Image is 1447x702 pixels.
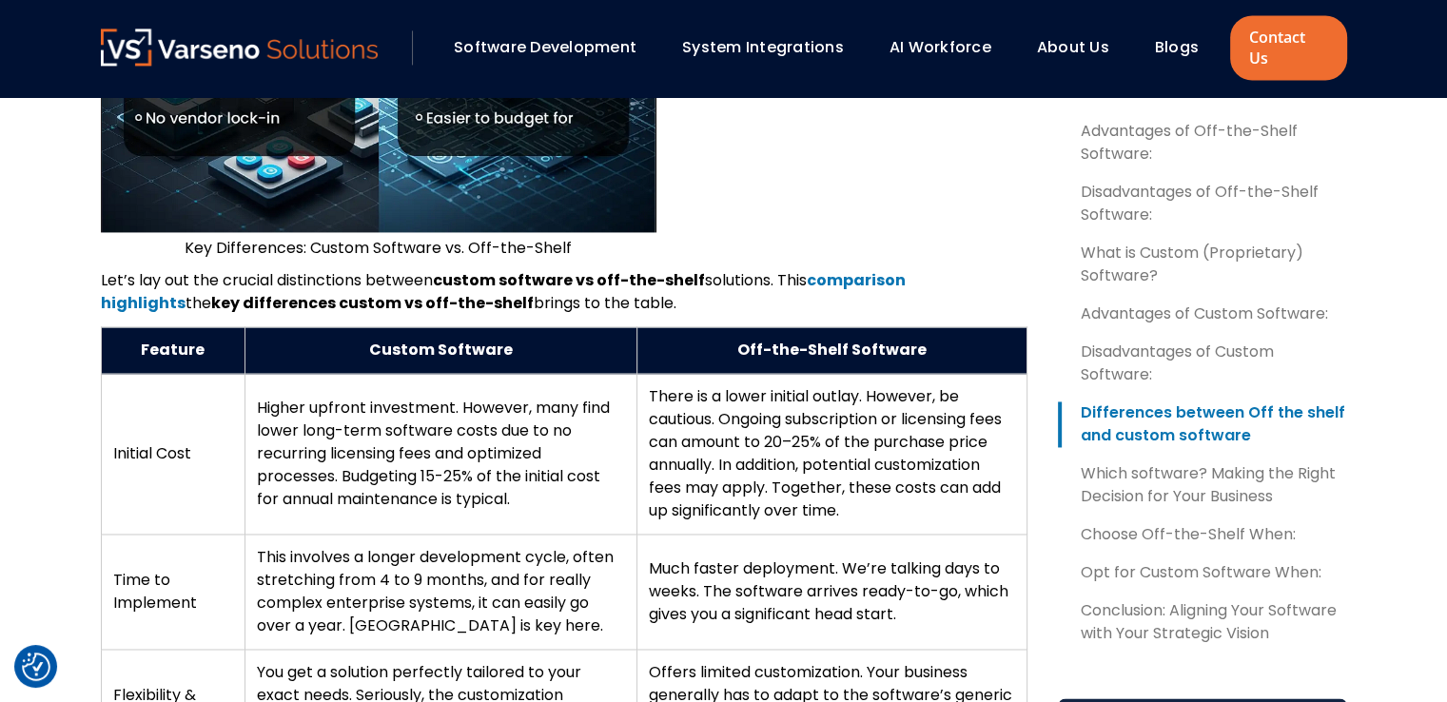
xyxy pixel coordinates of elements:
[1230,15,1346,80] a: Contact Us
[1058,242,1347,287] a: What is Custom (Proprietary) Software?
[101,29,379,67] a: Varseno Solutions – Product Engineering & IT Services
[101,535,244,650] td: Time to Implement
[1037,36,1109,58] a: About Us
[186,292,211,314] span: the
[22,653,50,681] img: Revisit consent button
[22,653,50,681] button: Cookie Settings
[454,36,636,58] a: Software Development
[637,374,1027,535] td: There is a lower initial outlay. However, be cautious. Ongoing subscription or licensing fees can...
[1058,120,1347,166] a: Advantages of Off-the-Shelf Software:
[1058,302,1347,325] a: Advantages of Custom Software:
[211,292,534,314] b: key differences custom vs off-the-shelf
[1058,401,1347,447] a: Differences between Off the shelf and custom software
[1027,31,1136,64] div: About Us
[1058,599,1347,645] a: Conclusion: Aligning Your Software with Your Strategic Vision
[682,36,844,58] a: System Integrations
[1155,36,1199,58] a: Blogs
[101,374,244,535] td: Initial Cost
[673,31,870,64] div: System Integrations
[101,237,656,260] figcaption: Key Differences: Custom Software vs. Off-the-Shelf
[444,31,663,64] div: Software Development
[637,535,1027,650] td: Much faster deployment. We’re talking days to weeks. The software arrives ready-to-go, which give...
[101,29,379,66] img: Varseno Solutions – Product Engineering & IT Services
[534,292,676,314] span: brings to the table.
[1145,31,1225,64] div: Blogs
[101,269,433,291] span: Let’s lay out the crucial distinctions between
[101,327,244,374] th: Feature
[1058,561,1347,584] a: Opt for Custom Software When:
[101,269,906,314] a: comparison highlights
[244,374,636,535] td: Higher upfront investment. However, many find lower long-term software costs due to no recurring ...
[1058,341,1347,386] a: Disadvantages of Custom Software:
[890,36,991,58] a: AI Workforce
[244,327,636,374] th: Custom Software
[244,535,636,650] td: This involves a longer development cycle, often stretching from 4 to 9 months, and for really com...
[1058,462,1347,508] a: Which software? Making the Right Decision for Your Business
[880,31,1018,64] div: AI Workforce
[1058,523,1347,546] a: Choose Off-the-Shelf When:
[705,269,807,291] span: solutions. This
[433,269,705,291] b: custom software vs off-the-shelf
[1058,181,1347,226] a: Disadvantages of Off-the-Shelf Software:
[637,327,1027,374] th: Off-the-Shelf Software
